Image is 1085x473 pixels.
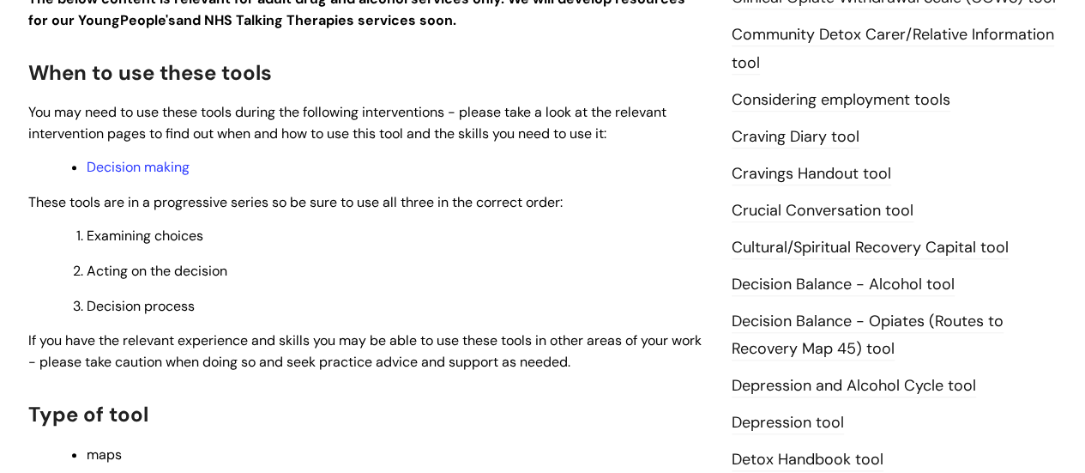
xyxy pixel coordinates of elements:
[87,262,227,280] span: Acting on the decision
[87,446,122,464] span: maps
[120,11,176,29] strong: People's
[732,24,1054,74] a: Community Detox Carer/Relative Information tool
[87,227,203,245] span: Examining choices
[732,375,976,397] a: Depression and Alcohol Cycle tool
[87,297,195,315] span: Decision process
[732,311,1004,361] a: Decision Balance - Opiates (Routes to Recovery Map 45) tool
[28,193,563,211] span: These tools are in a progressive series so be sure to use all three in the correct order:
[732,126,859,149] a: Craving Diary tool
[732,274,955,296] a: Decision Balance - Alcohol tool
[28,103,666,143] span: You may need to use these tools during the following interventions - please take a look at the re...
[732,449,883,471] a: Detox Handbook tool
[732,412,844,434] a: Depression tool
[87,158,190,176] a: Decision making
[28,331,702,371] span: If you have the relevant experience and skills you may be able to use these tools in other areas ...
[732,163,891,185] a: Cravings Handout tool
[732,89,950,112] a: Considering employment tools
[28,59,272,86] span: When to use these tools
[732,200,913,222] a: Crucial Conversation tool
[28,401,148,428] span: Type of tool
[732,237,1009,259] a: Cultural/Spiritual Recovery Capital tool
